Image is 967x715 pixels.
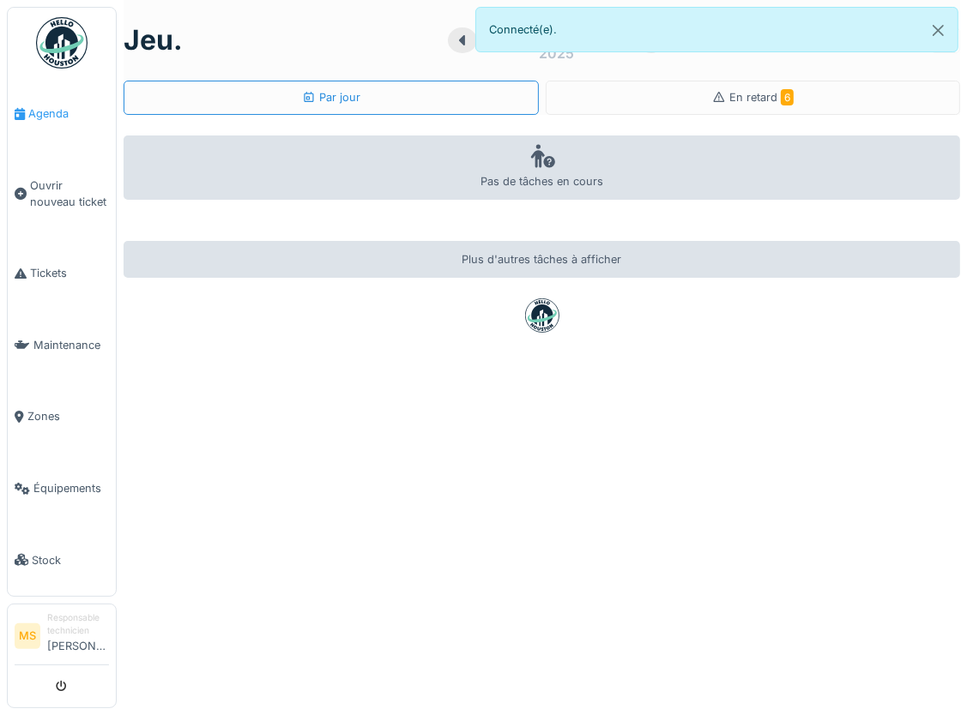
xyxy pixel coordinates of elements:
span: En retard [729,91,794,104]
div: Pas de tâches en cours [124,135,960,200]
span: Tickets [30,265,109,281]
h1: jeu. [124,24,183,57]
span: Équipements [33,480,109,496]
a: Ouvrir nouveau ticket [8,150,116,238]
div: Connecté(e). [475,7,959,52]
div: Par jour [302,89,360,105]
a: Maintenance [8,309,116,382]
img: badge-BVDL4wpA.svg [525,298,559,333]
img: Badge_color-CXgf-gQk.svg [36,17,88,69]
span: Agenda [28,105,109,122]
a: Zones [8,381,116,453]
span: Ouvrir nouveau ticket [30,177,109,210]
div: Plus d'autres tâches à afficher [124,241,960,278]
a: MS Responsable technicien[PERSON_NAME] [15,611,109,665]
a: Tickets [8,237,116,309]
a: Agenda [8,78,116,150]
span: Zones [27,408,109,424]
span: 6 [781,89,794,105]
li: [PERSON_NAME] [47,611,109,661]
li: MS [15,623,40,649]
span: Stock [32,552,109,568]
div: 2025 [540,43,575,63]
a: Équipements [8,453,116,525]
span: Maintenance [33,337,109,353]
a: Stock [8,524,116,596]
button: Close [919,8,958,53]
div: Responsable technicien [47,611,109,638]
